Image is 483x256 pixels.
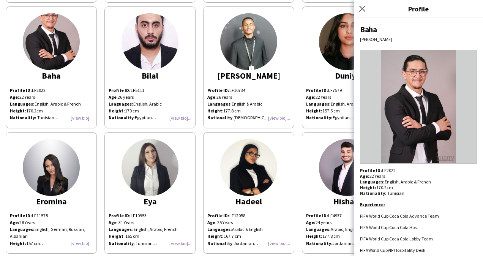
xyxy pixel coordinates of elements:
[10,101,93,107] div: English, Arabic & French
[207,233,224,239] b: Height:
[306,212,389,219] p: LF4937
[207,198,290,205] div: Hadeel
[207,72,290,79] div: [PERSON_NAME]
[306,240,331,246] b: Nationality
[109,115,135,120] span: :
[207,240,234,246] span: :
[306,198,389,205] div: Hisham
[10,212,93,219] p: LF11578
[10,115,36,120] b: Nationality:
[109,226,132,232] strong: Languages
[10,72,93,79] div: Baha
[319,139,376,196] img: thumb-651a7b0a98478.jpeg
[109,240,134,246] b: Nationality
[306,87,389,94] p: LF7579
[10,87,32,93] b: Profile ID:
[122,139,178,196] img: thumb-67e3c8dbea071.jpg
[220,13,277,70] img: thumb-65dd6f658dbe6.jpg
[122,13,178,70] img: thumb-166344793663263380b7e36.jpg
[234,115,283,120] span: [DEMOGRAPHIC_DATA]
[207,101,290,114] p: English & Arabic 177.8 cm
[360,236,477,242] li: FIFA World Cup Coca Cola Lobby Team
[232,226,263,232] span: Arabic & English
[360,36,477,42] div: [PERSON_NAME]
[132,226,178,232] span: : English, Arabic, French
[10,87,93,122] div: LF2022
[109,94,118,100] span: :
[306,115,333,120] strong: Nationality:
[207,212,290,219] p: LF12058
[109,115,134,120] b: Nationality
[306,240,332,246] span: :
[354,4,483,14] h3: Profile
[360,190,387,196] b: Nationality:
[23,139,80,196] img: thumb-679a221089ba2.jpeg
[306,233,322,239] strong: Height:
[207,94,215,100] b: Age
[387,190,404,196] span: Tunisian
[23,13,80,70] img: thumb-23b2529c-d386-4586-8f2d-c8ebcc7dc2fa.jpg
[10,108,26,114] b: Height:
[207,101,230,107] b: Languages
[10,107,93,114] div: 170.2cm
[10,101,35,107] b: Languages:
[306,72,389,79] div: Duniya
[135,115,156,120] span: Egyptian
[207,213,229,218] b: Profile ID:
[109,87,131,93] strong: Profile ID:
[109,101,133,107] strong: Languages:
[207,115,234,120] span: :
[306,226,331,232] strong: Languages:
[109,94,117,100] b: Age
[109,87,191,94] p: LF5111
[306,226,389,240] p: Arabic, English 177.8 cm
[215,220,233,225] span: : 25 Years
[207,226,232,232] b: Languages:
[306,108,322,114] strong: Height:
[360,179,477,185] div: English, Arabic & French
[207,240,290,247] p: Jordanian
[10,94,19,100] b: Age:
[207,233,290,240] p: 167.7 cm
[118,94,134,100] span: 26 years
[207,108,223,114] span: :
[360,50,477,164] img: Crew avatar or photo
[109,108,125,114] strong: Height:
[360,179,385,185] b: Languages:
[216,94,232,100] span: 26 Years
[207,94,216,100] span: :
[10,219,93,247] p: 28 Years English, German, Russian, Albanian 157 cm Albanian
[207,240,232,246] b: Nationality
[10,213,32,218] strong: Profile ID:
[306,101,331,107] strong: Languages:
[360,173,369,179] b: Age:
[207,87,290,94] p: LF10734
[109,240,191,247] p: : Tunisian
[306,94,316,100] strong: Age:
[360,213,477,219] li: FIFA World Cup Coca Cola Advance Team
[220,139,277,196] img: thumb-bc07a791-e097-420e-a9cd-7865989d7387.jpg
[109,198,191,205] div: Eya
[109,219,191,226] p: : 31 Years
[10,94,93,122] div: 22 Years
[360,24,477,35] div: Baha
[306,220,316,225] strong: Age:
[360,168,382,173] b: Profile ID:
[10,240,26,246] strong: Height:
[207,108,222,114] b: Height
[10,226,35,232] strong: Languages:
[319,13,376,70] img: thumb-3f5721cb-bd9a-49c1-bd8d-44c4a3b8636f.jpg
[10,198,93,205] div: Eromina
[332,240,357,246] span: Jordanian
[360,224,477,230] li: FIFA World Cup Coca Cola Host
[109,101,191,114] p: English, Arabic 170 cm
[368,247,388,253] span: World Cup
[109,233,123,239] strong: Height
[10,220,19,225] strong: Age:
[109,220,117,225] b: Age
[306,213,328,218] strong: Profile ID:
[109,213,131,218] strong: Profile ID:
[306,87,328,93] strong: Profile ID:
[360,247,477,253] li: FIFA VIP Hospitality Desk
[306,94,389,122] p: 22 Years English, Arabic 157.5 cm Egyptian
